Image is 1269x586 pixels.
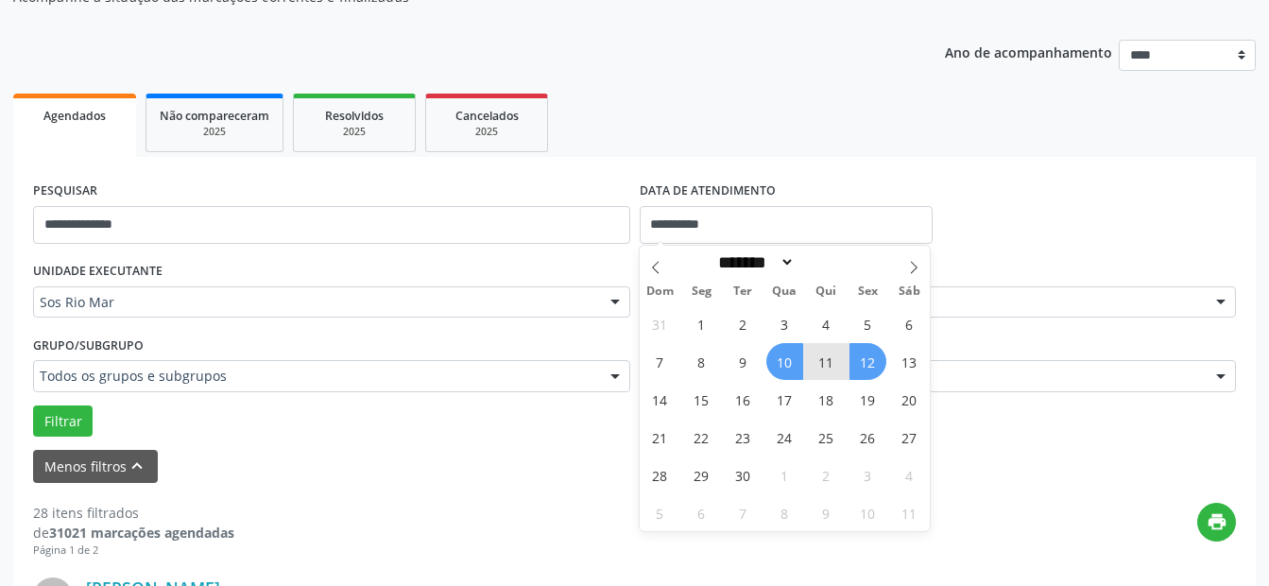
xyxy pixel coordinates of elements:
[683,494,720,531] span: Outubro 6, 2025
[725,494,762,531] span: Outubro 7, 2025
[808,419,845,456] span: Setembro 25, 2025
[849,381,886,418] span: Setembro 19, 2025
[325,108,384,124] span: Resolvidos
[725,343,762,380] span: Setembro 9, 2025
[766,305,803,342] span: Setembro 3, 2025
[808,343,845,380] span: Setembro 11, 2025
[766,419,803,456] span: Setembro 24, 2025
[683,419,720,456] span: Setembro 22, 2025
[888,285,930,298] span: Sáb
[849,419,886,456] span: Setembro 26, 2025
[642,457,678,493] span: Setembro 28, 2025
[849,343,886,380] span: Setembro 12, 2025
[642,419,678,456] span: Setembro 21, 2025
[766,343,803,380] span: Setembro 10, 2025
[1207,511,1227,532] i: print
[722,285,763,298] span: Ter
[307,125,402,139] div: 2025
[808,457,845,493] span: Outubro 2, 2025
[891,494,928,531] span: Outubro 11, 2025
[642,305,678,342] span: Agosto 31, 2025
[43,108,106,124] span: Agendados
[33,543,234,559] div: Página 1 de 2
[33,523,234,543] div: de
[891,419,928,456] span: Setembro 27, 2025
[642,494,678,531] span: Outubro 5, 2025
[127,456,147,476] i: keyboard_arrow_up
[683,381,720,418] span: Setembro 15, 2025
[680,285,722,298] span: Seg
[642,381,678,418] span: Setembro 14, 2025
[763,285,805,298] span: Qua
[891,343,928,380] span: Setembro 13, 2025
[455,108,519,124] span: Cancelados
[805,285,847,298] span: Qui
[808,305,845,342] span: Setembro 4, 2025
[808,381,845,418] span: Setembro 18, 2025
[725,305,762,342] span: Setembro 2, 2025
[849,494,886,531] span: Outubro 10, 2025
[40,367,592,386] span: Todos os grupos e subgrupos
[849,305,886,342] span: Setembro 5, 2025
[1197,503,1236,542] button: print
[725,419,762,456] span: Setembro 23, 2025
[439,125,534,139] div: 2025
[33,257,163,286] label: UNIDADE EXECUTANTE
[33,450,158,483] button: Menos filtroskeyboard_arrow_up
[640,285,681,298] span: Dom
[725,381,762,418] span: Setembro 16, 2025
[33,405,93,438] button: Filtrar
[712,252,796,272] select: Month
[160,108,269,124] span: Não compareceram
[33,331,144,360] label: Grupo/Subgrupo
[640,177,776,206] label: DATA DE ATENDIMENTO
[40,293,592,312] span: Sos Rio Mar
[849,457,886,493] span: Outubro 3, 2025
[847,285,888,298] span: Sex
[683,305,720,342] span: Setembro 1, 2025
[49,524,234,542] strong: 31021 marcações agendadas
[766,381,803,418] span: Setembro 17, 2025
[891,305,928,342] span: Setembro 6, 2025
[642,343,678,380] span: Setembro 7, 2025
[766,457,803,493] span: Outubro 1, 2025
[33,177,97,206] label: PESQUISAR
[683,457,720,493] span: Setembro 29, 2025
[160,125,269,139] div: 2025
[891,381,928,418] span: Setembro 20, 2025
[945,40,1112,63] p: Ano de acompanhamento
[725,457,762,493] span: Setembro 30, 2025
[795,252,857,272] input: Year
[766,494,803,531] span: Outubro 8, 2025
[808,494,845,531] span: Outubro 9, 2025
[891,457,928,493] span: Outubro 4, 2025
[33,503,234,523] div: 28 itens filtrados
[683,343,720,380] span: Setembro 8, 2025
